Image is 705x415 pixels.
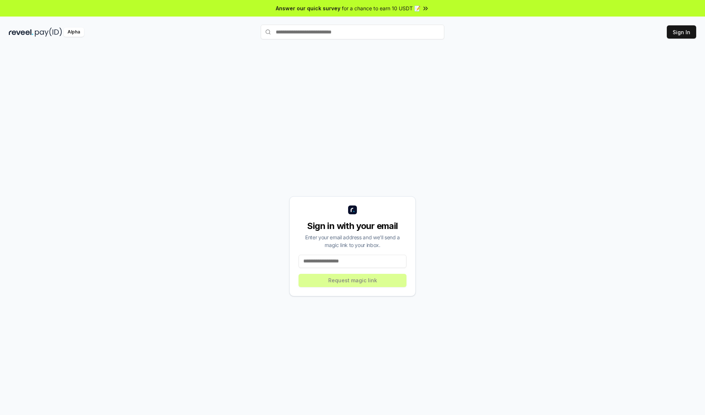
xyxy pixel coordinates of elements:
img: pay_id [35,28,62,37]
span: for a chance to earn 10 USDT 📝 [342,4,420,12]
button: Sign In [667,25,696,39]
div: Alpha [64,28,84,37]
div: Sign in with your email [299,220,406,232]
div: Enter your email address and we’ll send a magic link to your inbox. [299,233,406,249]
span: Answer our quick survey [276,4,340,12]
img: reveel_dark [9,28,33,37]
img: logo_small [348,205,357,214]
